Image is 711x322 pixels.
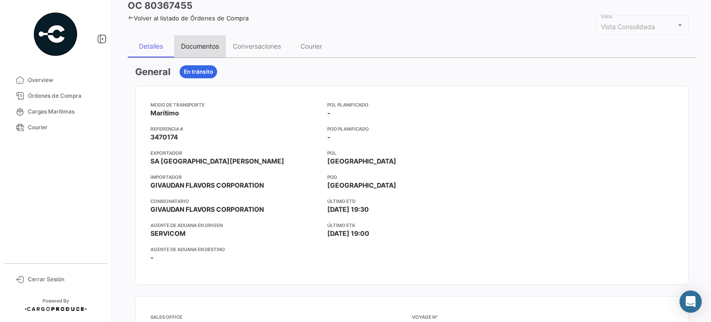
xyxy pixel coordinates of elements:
app-card-info-title: POL [327,149,497,157]
span: Órdenes de Compra [28,92,100,100]
app-card-info-title: Importador [150,173,320,181]
app-card-info-title: POL Planificado [327,101,497,108]
span: Courier [28,123,100,132]
span: En tránsito [184,68,213,76]
a: Volver al listado de Órdenes de Compra [128,14,249,22]
span: SA [GEOGRAPHIC_DATA][PERSON_NAME] [150,157,284,166]
mat-select-trigger: Vista Consolidada [601,23,655,31]
span: SERVICOM [150,229,186,238]
app-card-info-title: Último ETA [327,221,497,229]
span: Marítimo [150,108,179,118]
a: Órdenes de Compra [7,88,104,104]
span: Cargas Marítimas [28,107,100,116]
span: - [327,133,331,142]
app-card-info-title: Último ETD [327,197,497,205]
app-card-info-title: Agente de Aduana en Destino [150,246,320,253]
app-card-info-title: POD Planificado [327,125,497,133]
span: [GEOGRAPHIC_DATA] [327,181,396,190]
div: Conversaciones [233,42,281,50]
app-card-info-title: Agente de Aduana en Origen [150,221,320,229]
app-card-info-title: Exportador [150,149,320,157]
app-card-info-title: Modo de Transporte [150,101,320,108]
a: Courier [7,120,104,135]
app-card-info-title: POD [327,173,497,181]
span: [DATE] 19:00 [327,229,369,238]
span: Cerrar Sesión [28,275,100,284]
span: 3470174 [150,133,178,142]
app-card-info-title: Referencia # [150,125,320,133]
a: Cargas Marítimas [7,104,104,120]
app-card-info-title: SALES OFFICE [150,313,412,321]
span: - [150,253,154,262]
span: - [327,108,331,118]
app-card-info-title: Consignatario [150,197,320,205]
a: Overview [7,72,104,88]
div: Documentos [181,42,219,50]
img: powered-by.png [32,11,79,57]
span: GIVAUDAN FLAVORS CORPORATION [150,205,264,214]
app-card-info-title: VOYAGE N° [412,313,674,321]
span: GIVAUDAN FLAVORS CORPORATION [150,181,264,190]
span: [DATE] 19:30 [327,205,369,214]
div: Abrir Intercom Messenger [680,290,702,313]
div: Detalles [139,42,163,50]
h3: General [135,65,170,78]
div: Courier [300,42,322,50]
span: Overview [28,76,100,84]
span: [GEOGRAPHIC_DATA] [327,157,396,166]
